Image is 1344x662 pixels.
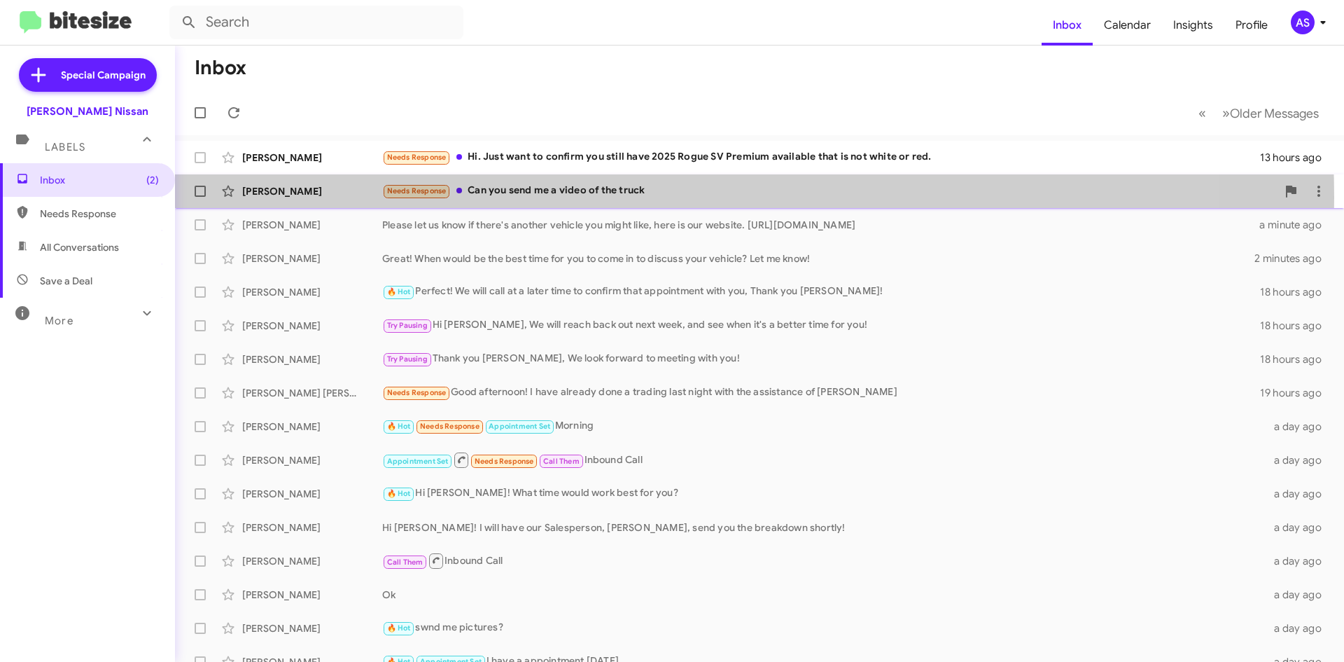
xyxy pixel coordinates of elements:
[1279,11,1329,34] button: AS
[382,485,1266,502] div: Hi [PERSON_NAME]! What time would work best for you?
[40,274,92,288] span: Save a Deal
[1214,99,1327,127] button: Next
[1222,104,1230,122] span: »
[242,487,382,501] div: [PERSON_NAME]
[169,6,463,39] input: Search
[242,251,382,266] div: [PERSON_NAME]
[146,173,159,187] span: (2)
[382,520,1266,535] div: Hi [PERSON_NAME]! I will have our Salesperson, [PERSON_NAME], send you the breakdown shortly!
[27,104,148,118] div: [PERSON_NAME] Nissan
[1254,251,1333,266] div: 2 minutes ago
[1266,487,1333,501] div: a day ago
[242,218,382,232] div: [PERSON_NAME]
[40,173,159,187] span: Inbox
[242,386,382,400] div: [PERSON_NAME] [PERSON_NAME]
[382,251,1254,266] div: Great! When would be the best time for you to come in to discuss your vehicle? Let me know!
[242,285,382,299] div: [PERSON_NAME]
[382,149,1260,165] div: Hi. Just want to confirm you still have 2025 Rogue SV Premium available that is not white or red.
[382,588,1266,602] div: Ok
[40,207,159,221] span: Needs Response
[1042,5,1093,46] a: Inbox
[382,451,1266,469] div: Inbound Call
[242,554,382,568] div: [PERSON_NAME]
[382,351,1260,367] div: Thank you [PERSON_NAME], We look forward to meeting with you!
[1266,420,1333,434] div: a day ago
[1093,5,1162,46] a: Calendar
[1230,106,1319,121] span: Older Messages
[1266,554,1333,568] div: a day ago
[19,58,157,92] a: Special Campaign
[242,588,382,602] div: [PERSON_NAME]
[1190,99,1214,127] button: Previous
[61,68,146,82] span: Special Campaign
[382,552,1266,570] div: Inbound Call
[420,422,479,431] span: Needs Response
[387,354,428,364] span: Try Pausing
[242,453,382,467] div: [PERSON_NAME]
[1266,520,1333,535] div: a day ago
[382,284,1260,300] div: Perfect! We will call at a later time to confirm that appointment with you, Thank you [PERSON_NAME]!
[387,388,447,397] span: Needs Response
[1191,99,1327,127] nav: Page navigation example
[387,321,428,330] span: Try Pausing
[242,520,382,535] div: [PERSON_NAME]
[1198,104,1206,122] span: «
[387,489,411,498] span: 🔥 Hot
[1224,5,1279,46] a: Profile
[195,57,246,79] h1: Inbox
[1162,5,1224,46] a: Insights
[242,319,382,333] div: [PERSON_NAME]
[387,186,447,195] span: Needs Response
[382,218,1259,232] div: Please let us know if there's another vehicle you might like, here is our website. [URL][DOMAIN_N...
[382,183,1277,199] div: Can you send me a video of the truck
[489,422,550,431] span: Appointment Set
[1260,151,1333,165] div: 13 hours ago
[387,558,423,567] span: Call Them
[242,151,382,165] div: [PERSON_NAME]
[387,153,447,162] span: Needs Response
[382,418,1266,434] div: Morning
[543,457,580,466] span: Call Them
[1260,319,1333,333] div: 18 hours ago
[242,184,382,198] div: [PERSON_NAME]
[1259,218,1333,232] div: a minute ago
[242,420,382,434] div: [PERSON_NAME]
[242,352,382,366] div: [PERSON_NAME]
[1260,352,1333,366] div: 18 hours ago
[242,621,382,635] div: [PERSON_NAME]
[1266,588,1333,602] div: a day ago
[45,315,73,327] span: More
[387,287,411,296] span: 🔥 Hot
[45,141,85,153] span: Labels
[40,240,119,254] span: All Conversations
[475,457,534,466] span: Needs Response
[382,385,1260,401] div: Good afternoon! I have already done a trading last night with the assistance of [PERSON_NAME]
[387,457,449,466] span: Appointment Set
[387,422,411,431] span: 🔥 Hot
[387,623,411,633] span: 🔥 Hot
[1260,285,1333,299] div: 18 hours ago
[1266,453,1333,467] div: a day ago
[382,620,1266,636] div: swnd me pictures?
[1291,11,1315,34] div: AS
[382,317,1260,333] div: Hi [PERSON_NAME], We will reach back out next week, and see when it's a better time for you!
[1260,386,1333,400] div: 19 hours ago
[1266,621,1333,635] div: a day ago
